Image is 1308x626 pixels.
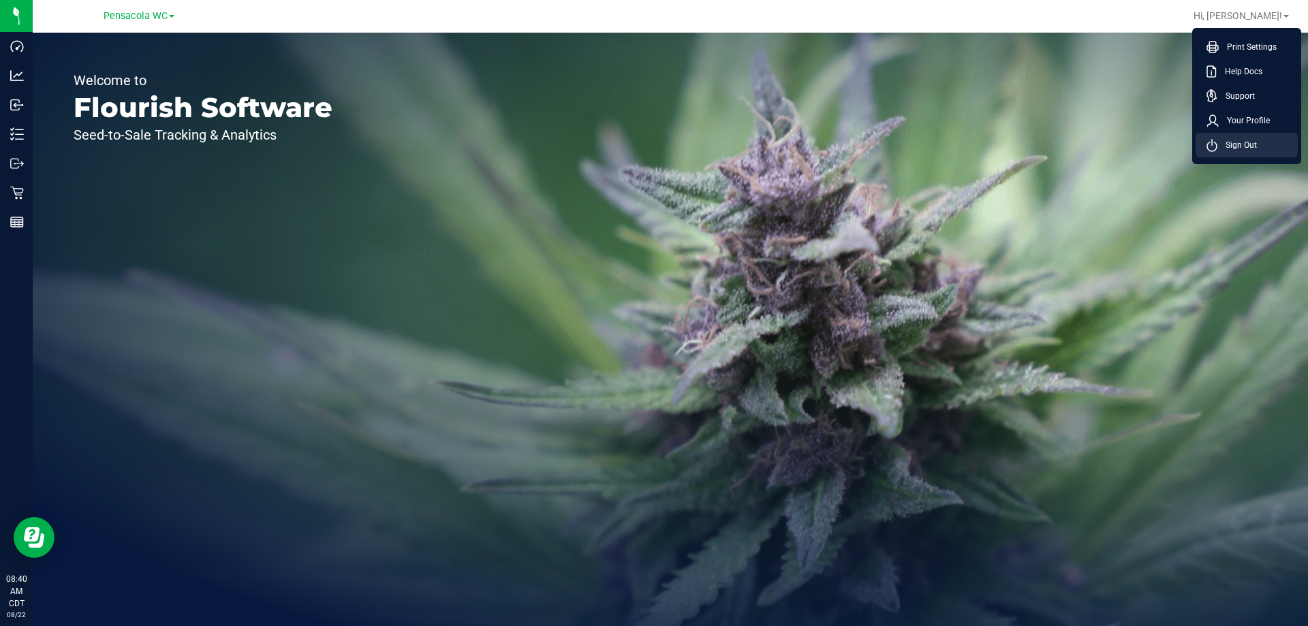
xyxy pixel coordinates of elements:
span: Print Settings [1219,40,1277,54]
inline-svg: Inbound [10,98,24,112]
span: Your Profile [1219,114,1270,127]
p: Seed-to-Sale Tracking & Analytics [74,128,332,142]
p: 08:40 AM CDT [6,573,27,610]
inline-svg: Retail [10,186,24,200]
inline-svg: Inventory [10,127,24,141]
inline-svg: Reports [10,215,24,229]
p: Flourish Software [74,94,332,121]
inline-svg: Outbound [10,157,24,170]
span: Pensacola WC [104,10,168,22]
span: Hi, [PERSON_NAME]! [1194,10,1282,21]
span: Sign Out [1217,138,1257,152]
span: Help Docs [1217,65,1262,78]
span: Support [1217,89,1255,103]
p: 08/22 [6,610,27,620]
a: Help Docs [1206,65,1292,78]
iframe: Resource center [14,517,54,558]
inline-svg: Analytics [10,69,24,82]
inline-svg: Dashboard [10,40,24,53]
a: Support [1206,89,1292,103]
p: Welcome to [74,74,332,87]
li: Sign Out [1196,133,1298,157]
